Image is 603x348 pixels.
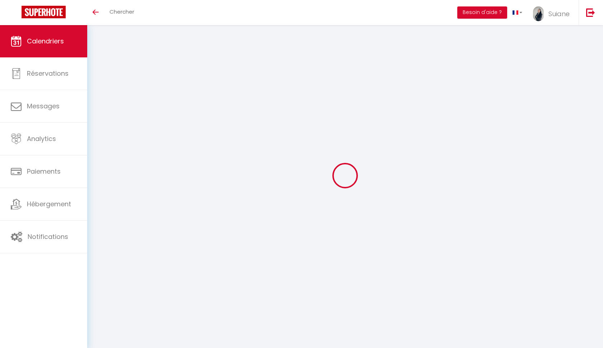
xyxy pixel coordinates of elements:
[457,6,507,19] button: Besoin d'aide ?
[28,232,68,241] span: Notifications
[22,6,66,18] img: Super Booking
[586,8,595,17] img: logout
[27,199,71,208] span: Hébergement
[27,167,61,176] span: Paiements
[548,9,570,18] span: Suiane
[109,8,134,15] span: Chercher
[27,102,60,110] span: Messages
[533,6,544,21] img: ...
[27,69,69,78] span: Réservations
[27,37,64,46] span: Calendriers
[27,134,56,143] span: Analytics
